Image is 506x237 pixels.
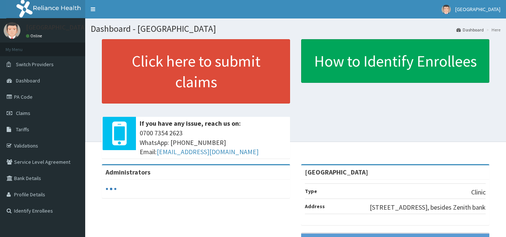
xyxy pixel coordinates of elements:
b: If you have any issue, reach us on: [140,119,241,128]
a: Dashboard [456,27,484,33]
img: User Image [442,5,451,14]
a: [EMAIL_ADDRESS][DOMAIN_NAME] [157,148,259,156]
p: Clinic [471,187,486,197]
span: 0700 7354 2623 WhatsApp: [PHONE_NUMBER] Email: [140,128,286,157]
b: Type [305,188,317,194]
p: [GEOGRAPHIC_DATA] [26,24,87,31]
li: Here [485,27,500,33]
a: How to Identify Enrollees [301,39,489,83]
span: Claims [16,110,30,116]
span: [GEOGRAPHIC_DATA] [455,6,500,13]
a: Online [26,33,44,38]
span: Switch Providers [16,61,54,68]
h1: Dashboard - [GEOGRAPHIC_DATA] [91,24,500,34]
svg: audio-loading [106,183,117,194]
img: User Image [4,22,20,39]
span: Dashboard [16,77,40,84]
b: Administrators [106,168,150,176]
b: Address [305,203,325,210]
strong: [GEOGRAPHIC_DATA] [305,168,368,176]
p: [STREET_ADDRESS], besides Zenith bank [370,203,486,212]
span: Tariffs [16,126,29,133]
a: Click here to submit claims [102,39,290,104]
